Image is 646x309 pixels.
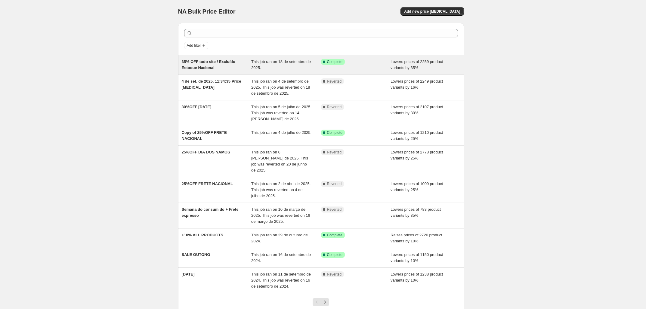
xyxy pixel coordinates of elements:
[391,130,443,141] span: Lowers prices of 1210 product variants by 25%
[391,150,443,160] span: Lowers prices of 2778 product variants by 25%
[327,105,342,109] span: Reverted
[182,272,195,276] span: [DATE]
[327,59,342,64] span: Complete
[251,252,311,263] span: This job ran on 16 de setembro de 2024.
[184,42,208,49] button: Add filter
[327,252,342,257] span: Complete
[391,79,443,90] span: Lowers prices of 2249 product variants by 16%
[391,252,443,263] span: Lowers prices of 1150 product variants by 10%
[391,207,441,218] span: Lowers prices of 783 product variants by 35%
[404,9,460,14] span: Add new price [MEDICAL_DATA]
[182,233,223,237] span: +10% ALL PRODUCTS
[182,105,212,109] span: 30%OFF [DATE]
[391,59,443,70] span: Lowers prices of 2259 product variants by 35%
[182,150,230,154] span: 25%OFF DIA DOS NAMOS
[251,105,311,121] span: This job ran on 5 de julho de 2025. This job was reverted on 14 [PERSON_NAME] de 2025.
[251,233,308,243] span: This job ran on 29 de outubro de 2024.
[251,79,310,96] span: This job ran on 4 de setembro de 2025. This job was reverted on 18 de setembro de 2025.
[327,79,342,84] span: Reverted
[327,150,342,155] span: Reverted
[182,79,241,90] span: 4 de set. de 2025, 11:34:35 Price [MEDICAL_DATA]
[327,207,342,212] span: Reverted
[321,298,329,306] button: Next
[327,233,342,238] span: Complete
[182,207,239,218] span: Semana do consumido + Frete expresso
[251,181,311,198] span: This job ran on 2 de abril de 2025. This job was reverted on 4 de julho de 2025.
[391,181,443,192] span: Lowers prices of 1009 product variants by 25%
[327,272,342,277] span: Reverted
[251,59,311,70] span: This job ran on 18 de setembro de 2025.
[182,252,210,257] span: SALE OUTONO
[251,150,308,172] span: This job ran on 6 [PERSON_NAME] de 2025. This job was reverted on 20 de junho de 2025.
[327,130,342,135] span: Complete
[178,8,236,15] span: NA Bulk Price Editor
[391,233,442,243] span: Raises prices of 2720 product variants by 10%
[182,130,227,141] span: Copy of 25%OFF FRETE NACIONAL
[400,7,464,16] button: Add new price [MEDICAL_DATA]
[182,59,235,70] span: 35% OFF todo site / Excluído Estoque Nacional
[182,181,233,186] span: 25%OFF FRETE NACIONAL
[327,181,342,186] span: Reverted
[251,207,310,224] span: This job ran on 10 de março de 2025. This job was reverted on 16 de março de 2025.
[391,105,443,115] span: Lowers prices of 2107 product variants by 30%
[251,272,311,289] span: This job ran on 11 de setembro de 2024. This job was reverted on 16 de setembro de 2024.
[251,130,311,135] span: This job ran on 4 de julho de 2025.
[313,298,329,306] nav: Pagination
[187,43,201,48] span: Add filter
[391,272,443,282] span: Lowers prices of 1238 product variants by 10%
